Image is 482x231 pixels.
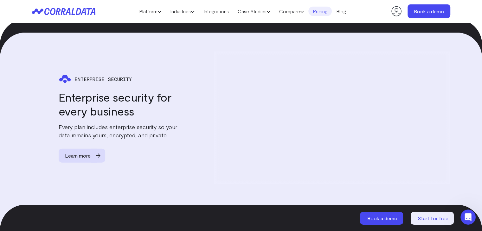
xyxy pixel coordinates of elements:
a: Start for free [411,212,455,225]
a: Book a demo [360,212,404,225]
a: Learn more [59,149,111,163]
span: Book a demo [367,215,397,221]
p: Every plan includes enterprise security so your data remains yours, encrypted, and private. [59,123,184,139]
a: Blog [332,7,350,16]
a: Platform [135,7,166,16]
iframe: Intercom live chat [460,209,476,225]
a: Integrations [199,7,233,16]
a: Industries [166,7,199,16]
span: Learn more [59,149,97,163]
span: Enterprise Security [74,76,132,82]
h3: Enterprise security for every business [59,90,184,118]
a: Pricing [308,7,332,16]
a: Case Studies [233,7,275,16]
a: Compare [275,7,308,16]
a: Book a demo [408,4,450,18]
span: Start for free [418,215,448,221]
